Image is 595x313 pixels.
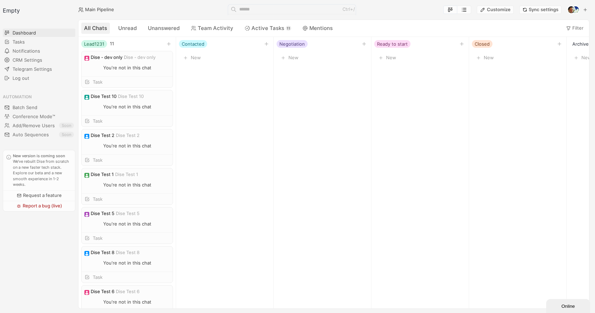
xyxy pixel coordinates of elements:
[93,118,103,125] p: Task
[103,260,151,267] p: You're not in this chat
[84,134,89,139] svg: avatar
[91,210,114,217] p: Dise Test 5
[13,57,42,63] p: CRM Settings
[277,51,368,65] button: New
[572,40,589,47] div: Archive
[13,123,55,128] p: Add/Remove Users
[546,298,592,313] iframe: chat widget
[287,26,290,30] p: 11
[93,157,103,164] p: Task
[3,190,75,201] a: Request a feature
[377,40,408,47] div: Ready to start
[572,25,583,32] p: Filter
[118,93,144,100] p: Dise Test 10
[103,104,151,110] p: You're not in this chat
[84,24,107,32] p: All Chats
[342,6,355,13] p: Ctrl +/
[116,249,140,256] p: Dise Test 8
[3,74,75,82] button: Log out
[93,79,103,86] p: Task
[262,40,271,48] button: Create new card
[4,66,74,72] a: Telegram Settings
[13,48,40,54] p: Notifications
[81,129,173,166] div: Dise Test 2Dise Test 2You're not in this chatTask
[91,93,116,100] p: Dise Test 10
[555,40,564,48] button: Create new card
[84,173,89,178] svg: avatar
[13,30,36,36] p: Dashboard
[62,123,71,128] p: Soon
[118,24,137,32] p: Unread
[13,132,49,137] p: Auto Sequences
[182,40,204,47] div: Contacted
[91,171,114,178] p: Dise Test 1
[374,51,466,65] button: New
[3,4,75,17] div: Empty
[115,23,140,34] button: Unread
[572,6,579,13] img: Dmitrii Prusakov
[13,153,65,158] span: New version is coming soon
[81,246,173,283] div: Dise Test 8Dise Test 8You're not in this chatTask
[13,105,37,110] p: Batch Send
[3,93,75,100] p: Automation
[93,274,103,281] p: Task
[13,39,25,45] p: Tasks
[13,75,29,81] p: Log out
[115,171,138,178] p: Dise Test 1
[116,288,140,295] p: Dise Test 6
[472,51,564,65] button: New
[91,249,114,256] p: Dise Test 8
[251,24,284,32] p: Active Tasks
[188,23,236,34] button: Team Activity
[148,24,180,32] p: Unanswered
[103,182,151,189] p: You're not in this chat
[4,57,74,63] a: CRM Settings
[81,168,173,205] div: Dise Test 1Dise Test 1You're not in this chatTask
[93,196,103,203] p: Task
[360,40,368,48] button: Create new card
[91,132,114,139] p: Dise Test 2
[13,114,55,119] p: Conference Mode™
[93,235,103,242] p: Task
[4,30,74,36] a: Dashboard
[4,123,74,128] a: Add/Remove UsersSoon
[13,66,52,72] p: Telegram Settings
[84,290,89,295] svg: avatar
[4,48,74,54] a: Notifications
[568,6,575,13] img: Dise Test
[116,132,140,139] p: Dise Test 2
[81,207,173,244] div: Dise Test 5Dise Test 5You're not in this chatTask
[179,51,271,65] button: New
[110,40,114,47] p: 11
[91,54,122,61] p: Dise - dev only
[84,251,89,256] svg: avatar
[103,221,151,228] p: You're not in this chat
[458,40,466,48] button: Create new card
[475,40,490,47] div: Closed
[13,153,72,188] p: We've rebuilt Dise from scratch on a new faster tech stack. Explore our beta and a new smooth exp...
[581,6,589,14] button: Add members to team
[81,51,173,88] div: Dise - dev onlyDise - dev onlyYou're not in this chatTask
[145,23,182,34] button: Unanswered
[4,132,74,137] a: Auto SequencesSoon
[84,95,89,100] svg: avatar
[477,6,514,14] a: Customize
[91,288,114,295] p: Dise Test 6
[84,40,104,47] div: Lead1231
[84,212,89,217] svg: avatar
[103,143,151,150] p: You're not in this chat
[85,6,114,13] p: Main Pipeline
[309,24,333,32] p: Mentions
[103,64,151,71] p: You're not in this chat
[279,40,305,47] div: Negotiation
[103,299,151,306] p: You're not in this chat
[165,40,173,48] button: Create new card
[81,23,110,34] button: All Chats
[4,39,74,45] a: Tasks
[62,132,71,137] p: Soon
[84,56,89,61] svg: avatar
[4,114,74,119] button: Conference Mode™
[519,6,562,14] button: Sync settings
[4,105,74,110] button: Batch Send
